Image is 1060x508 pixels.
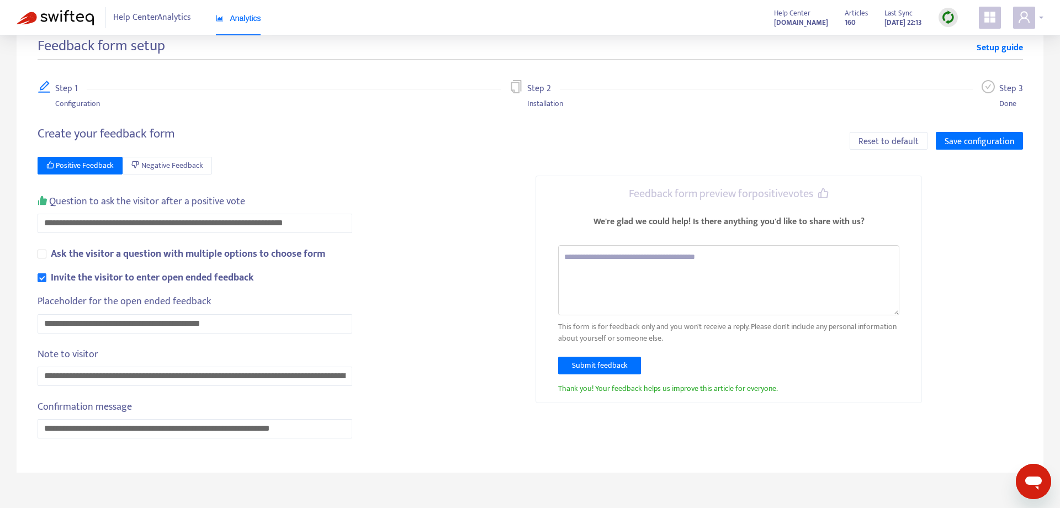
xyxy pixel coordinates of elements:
input: Placeholder for the open ended feedback [38,314,352,334]
button: Submit feedback [558,357,641,374]
a: Setup guide [977,41,1023,55]
label: Confirmation message [38,399,140,415]
span: edit [38,80,51,93]
span: Help Center [774,7,810,19]
div: Configuration [55,98,100,110]
span: Positive Feedback [56,160,114,172]
span: check-circle [982,80,995,93]
strong: 160 [845,17,856,29]
span: Analytics [216,14,261,23]
span: user [1017,10,1031,24]
img: sync.dc5367851b00ba804db3.png [941,10,955,24]
h4: Create your feedback form [38,126,175,141]
button: Negative Feedback [123,157,212,174]
b: Ask the visitor a question with multiple options to choose form [51,246,325,262]
h3: Feedback form setup [38,38,165,55]
strong: [DOMAIN_NAME] [774,17,828,29]
strong: [DATE] 22:13 [884,17,922,29]
label: Placeholder for the open ended feedback [38,294,219,309]
label: Note to visitor [38,347,106,362]
span: Last Sync [884,7,913,19]
h4: Feedback form preview for positive votes [629,187,829,200]
input: Confirmation message [38,419,352,438]
p: This form is for feedback only and you won't receive a reply. Please don't include any personal i... [558,321,899,344]
span: appstore [983,10,997,24]
span: like [38,195,47,205]
span: Negative Feedback [141,160,203,172]
p: Thank you! Your feedback helps us improve this article for everyone. [558,383,899,394]
div: Step 1 [55,80,87,98]
button: Save configuration [936,132,1023,150]
div: Question to ask the visitor after a positive vote [38,194,246,209]
iframe: Button to launch messaging window [1016,464,1051,499]
span: Submit feedback [572,359,628,372]
a: [DOMAIN_NAME] [774,16,828,29]
span: Save configuration [945,135,1014,149]
img: Swifteq [17,10,94,25]
input: Note to visitor [38,367,352,386]
button: Positive Feedback [38,157,123,174]
button: Reset to default [850,132,928,150]
span: copy [510,80,523,93]
span: Help Center Analytics [113,7,191,28]
div: Installation [527,98,563,110]
div: Step 2 [527,80,560,98]
span: Reset to default [858,135,919,149]
div: We're glad we could help! Is there anything you'd like to share with us? [593,215,865,229]
div: Step 3 [999,80,1023,98]
div: Done [999,98,1023,110]
span: area-chart [216,14,224,22]
b: Invite the visitor to enter open ended feedback [51,269,254,286]
span: Articles [845,7,868,19]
